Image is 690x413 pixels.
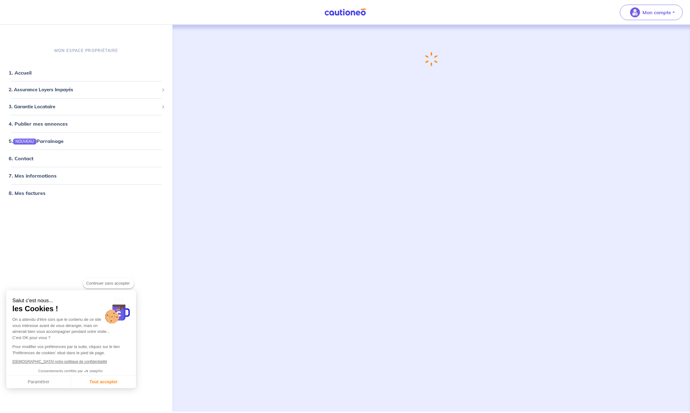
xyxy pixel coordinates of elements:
[12,304,130,313] span: les Cookies !
[86,280,131,286] span: Continuer sans accepter
[35,367,107,375] button: Consentements certifiés par
[425,52,438,66] img: loading-spinner
[9,86,159,93] span: 2. Assurance Loyers Impayés
[2,152,170,165] div: 6. Contact
[9,173,57,179] a: 7. Mes informations
[9,121,68,127] a: 4. Publier mes annonces
[71,376,136,389] button: Tout accepter
[6,376,71,389] button: Paramétrer
[83,278,134,288] button: Continuer sans accepter
[9,190,45,196] a: 8. Mes factures
[2,84,170,96] div: 2. Assurance Loyers Impayés
[2,101,170,113] div: 3. Garantie Locataire
[12,359,107,364] a: [DEMOGRAPHIC_DATA] notre politique de confidentialité
[620,5,683,20] button: illu_account_valid_menu.svgMon compte
[84,362,103,381] svg: Axeptio
[642,9,671,16] p: Mon compte
[2,170,170,182] div: 7. Mes informations
[2,135,170,147] div: 5.NOUVEAUParrainage
[322,8,368,16] img: Cautioneo
[12,344,130,356] p: Pour modifier vos préférences par la suite, cliquez sur le lien 'Préférences de cookies' situé da...
[2,67,170,79] div: 1. Accueil
[2,187,170,199] div: 8. Mes factures
[9,103,159,110] span: 3. Garantie Locataire
[54,48,118,54] p: MON ESPACE PROPRIÉTAIRE
[12,298,130,304] small: Salut c'est nous...
[9,155,33,161] a: 6. Contact
[9,138,64,144] a: 5.NOUVEAUParrainage
[38,369,83,373] span: Consentements certifiés par
[9,70,32,76] a: 1. Accueil
[12,316,130,341] div: On a attendu d'être sûrs que le contenu de ce site vous intéresse avant de vous déranger, mais on...
[2,118,170,130] div: 4. Publier mes annonces
[630,7,640,17] img: illu_account_valid_menu.svg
